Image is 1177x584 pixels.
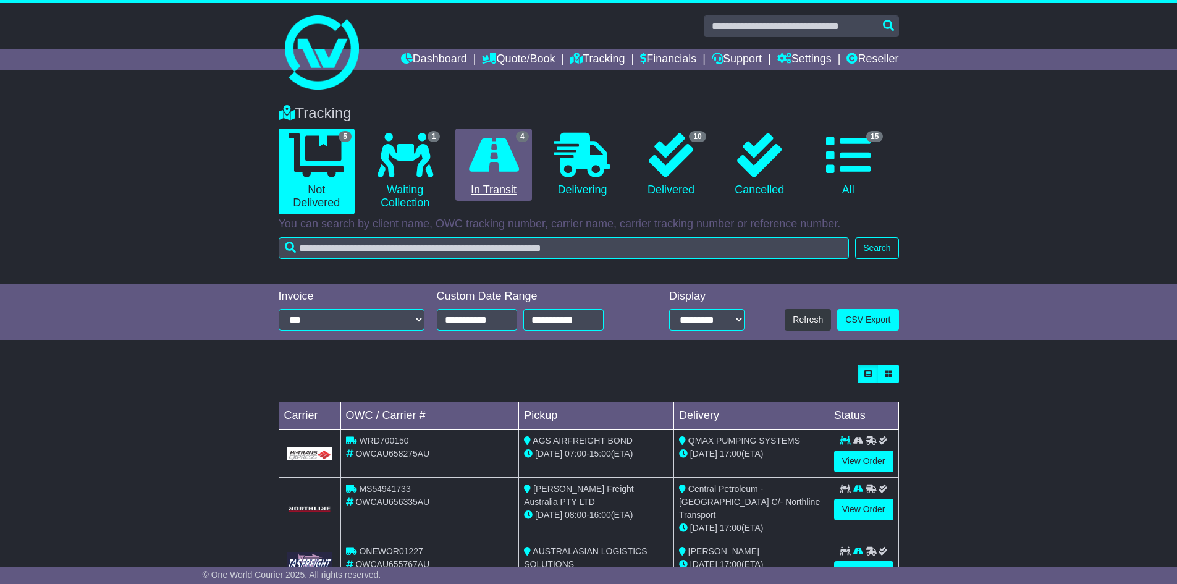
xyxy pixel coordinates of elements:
span: 15:00 [589,449,611,459]
div: Invoice [279,290,424,303]
img: GetCarrierServiceLogo [287,506,333,513]
div: - (ETA) [524,447,669,460]
td: Pickup [519,402,674,430]
span: 16:00 [589,510,611,520]
span: OWCAU656335AU [355,497,429,507]
span: 4 [516,131,529,142]
div: Tracking [272,104,905,122]
span: 08:00 [565,510,586,520]
a: View Order [834,561,893,583]
span: [DATE] [690,449,717,459]
a: 10 Delivered [633,129,709,201]
span: QMAX PUMPING SYSTEMS [688,436,800,446]
span: [PERSON_NAME] Freight Australia PTY LTD [524,484,634,507]
div: (ETA) [679,447,824,460]
a: View Order [834,499,893,520]
a: Financials [640,49,696,70]
span: © One World Courier 2025. All rights reserved. [203,570,381,580]
span: MS54941733 [359,484,410,494]
span: Central Petroleum - [GEOGRAPHIC_DATA] C/- Northline Transport [679,484,820,520]
span: [DATE] [690,523,717,533]
a: Reseller [846,49,898,70]
span: [DATE] [535,510,562,520]
a: 4 In Transit [455,129,531,201]
div: (ETA) [679,522,824,535]
a: 1 Waiting Collection [367,129,443,214]
a: Support [712,49,762,70]
td: Delivery [673,402,829,430]
a: Delivering [544,129,620,201]
img: GetCarrierServiceLogo [287,447,333,460]
div: (ETA) [679,558,824,571]
span: 10 [689,131,706,142]
a: 15 All [810,129,886,201]
a: Cancelled [722,129,798,201]
span: AUSTRALASIAN LOGISTICS SOLUTIONS [524,546,647,569]
p: You can search by client name, OWC tracking number, carrier name, carrier tracking number or refe... [279,218,899,231]
span: 1 [428,131,441,142]
td: Status [829,402,898,430]
a: 5 Not Delivered [279,129,355,214]
div: Custom Date Range [437,290,635,303]
td: OWC / Carrier # [340,402,519,430]
img: GetCarrierServiceLogo [287,552,333,577]
span: 17:00 [720,449,741,459]
span: [PERSON_NAME] [688,546,759,556]
a: Settings [777,49,832,70]
a: Dashboard [401,49,467,70]
span: OWCAU655767AU [355,559,429,569]
a: Quote/Book [482,49,555,70]
div: Display [669,290,745,303]
button: Refresh [785,309,831,331]
a: CSV Export [837,309,898,331]
span: [DATE] [690,559,717,569]
span: [DATE] [535,449,562,459]
span: AGS AIRFREIGHT BOND [533,436,633,446]
span: 17:00 [720,523,741,533]
button: Search [855,237,898,259]
td: Carrier [279,402,340,430]
a: View Order [834,451,893,472]
span: 17:00 [720,559,741,569]
span: WRD700150 [359,436,408,446]
a: Tracking [570,49,625,70]
span: 07:00 [565,449,586,459]
div: - (ETA) [524,509,669,522]
span: 15 [866,131,883,142]
span: 5 [339,131,352,142]
span: OWCAU658275AU [355,449,429,459]
span: ONEWOR01227 [359,546,423,556]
